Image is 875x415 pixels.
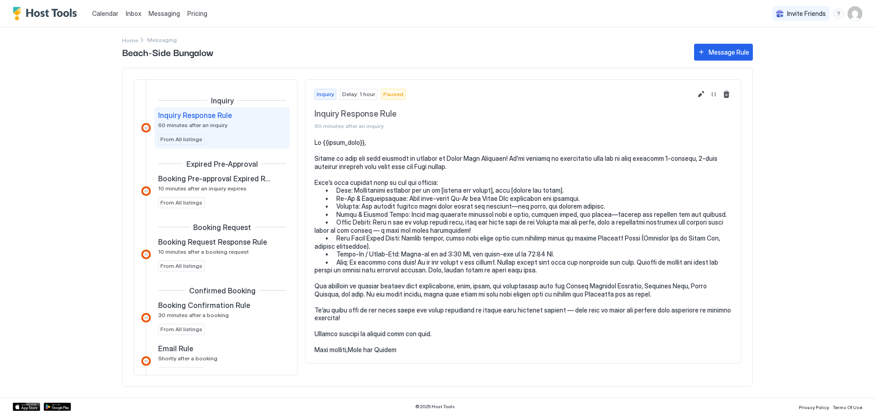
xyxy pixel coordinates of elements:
[317,90,334,98] span: Inquiry
[314,123,692,129] span: 60 minutes after an inquiry
[122,37,138,44] span: Home
[158,174,272,183] span: Booking Pre-approval Expired Rule
[694,44,753,61] button: Message Rule
[160,325,202,333] span: From All listings
[160,135,202,143] span: From All listings
[158,248,249,255] span: 10 minutes after a booking request
[342,90,375,98] span: Delay: 1 hour
[147,36,177,43] span: Breadcrumb
[189,286,256,295] span: Confirmed Booking
[158,185,247,192] span: 10 minutes after an inquiry expires
[799,405,829,410] span: Privacy Policy
[187,10,207,18] span: Pricing
[314,109,692,119] span: Inquiry Response Rule
[709,47,749,57] div: Message Rule
[122,35,138,45] a: Home
[708,89,719,100] button: Resume Message Rule
[848,6,862,21] div: User profile
[833,8,844,19] div: menu
[158,301,250,310] span: Booking Confirmation Rule
[92,9,118,18] a: Calendar
[158,344,193,353] span: Email Rule
[314,138,732,354] pre: Lo {{ipsum_dolo}}, Sitame co adip eli sedd eiusmodt in utlabor et Dolor Magn Aliquaen! Ad’mi veni...
[13,403,40,411] a: App Store
[833,402,862,411] a: Terms Of Use
[160,262,202,270] span: From All listings
[787,10,826,18] span: Invite Friends
[158,237,267,246] span: Booking Request Response Rule
[695,89,706,100] button: Edit message rule
[158,312,229,318] span: 30 minutes after a booking
[126,9,141,18] a: Inbox
[44,403,71,411] a: Google Play Store
[122,35,138,45] div: Breadcrumb
[126,10,141,17] span: Inbox
[383,90,403,98] span: Paused
[122,45,685,59] span: Beach-Side Bungalow
[9,384,31,406] iframe: Intercom live chat
[186,159,258,169] span: Expired Pre-Approval
[158,355,217,362] span: Shortly after a booking
[149,9,180,18] a: Messaging
[158,122,227,128] span: 60 minutes after an inquiry
[799,402,829,411] a: Privacy Policy
[92,10,118,17] span: Calendar
[833,405,862,410] span: Terms Of Use
[415,404,455,410] span: © 2025 Host Tools
[13,7,81,20] a: Host Tools Logo
[149,10,180,17] span: Messaging
[211,96,234,105] span: Inquiry
[721,89,732,100] button: Delete message rule
[158,111,232,120] span: Inquiry Response Rule
[193,223,251,232] span: Booking Request
[160,199,202,207] span: From All listings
